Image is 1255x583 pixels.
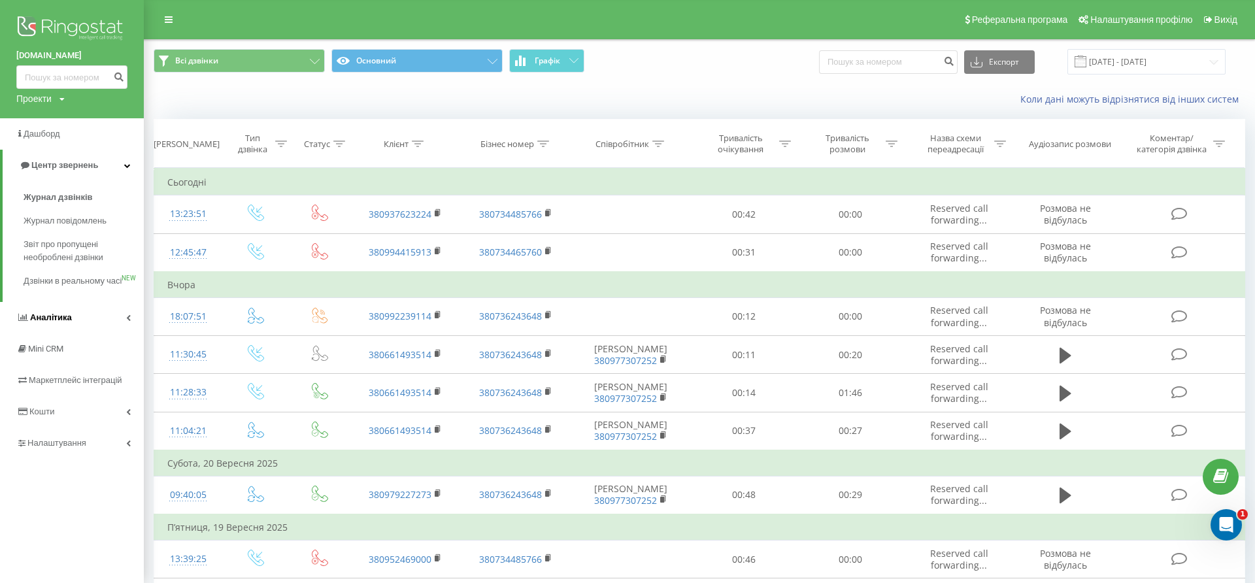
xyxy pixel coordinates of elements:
td: 00:31 [691,233,797,272]
a: 380736243648 [479,348,542,361]
div: 11:04:21 [167,418,209,444]
div: 12:45:47 [167,240,209,265]
a: Коли дані можуть відрізнятися вiд інших систем [1020,93,1245,105]
a: 380952469000 [369,553,431,565]
div: Співробітник [595,139,649,150]
a: Журнал повідомлень [24,209,144,233]
div: Коментар/категорія дзвінка [1133,133,1210,155]
a: 380937623224 [369,208,431,220]
a: 380736243648 [479,310,542,322]
div: Тривалість очікування [706,133,776,155]
img: Ringostat logo [16,13,127,46]
a: 380736243648 [479,424,542,437]
td: 00:37 [691,412,797,450]
div: [PERSON_NAME] [154,139,220,150]
td: 00:12 [691,297,797,335]
a: 380734485766 [479,553,542,565]
span: Центр звернень [31,160,98,170]
td: 00:20 [797,336,904,374]
td: П’ятниця, 19 Вересня 2025 [154,514,1245,541]
a: 380661493514 [369,386,431,399]
span: Кошти [29,407,54,416]
a: 380994415913 [369,246,431,258]
span: Розмова не відбулась [1040,202,1091,226]
div: Тип дзвінка [234,133,272,155]
td: 00:00 [797,195,904,233]
div: Аудіозапис розмови [1029,139,1111,150]
td: 00:42 [691,195,797,233]
button: Основний [331,49,503,73]
span: Маркетплейс інтеграцій [29,375,122,385]
a: Журнал дзвінків [24,186,144,209]
span: Reserved call forwarding... [930,342,988,367]
span: Reserved call forwarding... [930,380,988,405]
a: 380977307252 [594,430,657,442]
a: 380992239114 [369,310,431,322]
td: [PERSON_NAME] [571,476,690,514]
div: 13:23:51 [167,201,209,227]
td: 01:46 [797,374,904,412]
iframe: Intercom live chat [1211,509,1242,541]
a: 380661493514 [369,348,431,361]
a: 380977307252 [594,392,657,405]
div: Клієнт [384,139,409,150]
div: Проекти [16,92,52,105]
span: Reserved call forwarding... [930,418,988,442]
button: Графік [509,49,584,73]
div: Статус [304,139,330,150]
a: 380736243648 [479,488,542,501]
span: Reserved call forwarding... [930,304,988,328]
span: Reserved call forwarding... [930,482,988,507]
span: Дашборд [24,129,60,139]
span: Звіт про пропущені необроблені дзвінки [24,238,137,264]
a: 380977307252 [594,354,657,367]
input: Пошук за номером [16,65,127,89]
a: Звіт про пропущені необроблені дзвінки [24,233,144,269]
div: Бізнес номер [480,139,534,150]
a: 380979227273 [369,488,431,501]
button: Експорт [964,50,1035,74]
input: Пошук за номером [819,50,958,74]
td: Вчора [154,272,1245,298]
div: 11:28:33 [167,380,209,405]
span: Mini CRM [28,344,63,354]
a: Центр звернень [3,150,144,181]
td: [PERSON_NAME] [571,374,690,412]
span: 1 [1237,509,1248,520]
td: 00:46 [691,541,797,578]
span: Налаштування профілю [1090,14,1192,25]
a: 380734485766 [479,208,542,220]
a: 380734465760 [479,246,542,258]
span: Reserved call forwarding... [930,547,988,571]
a: 380661493514 [369,424,431,437]
td: 00:11 [691,336,797,374]
a: Дзвінки в реальному часіNEW [24,269,144,293]
span: Розмова не відбулась [1040,304,1091,328]
span: Всі дзвінки [175,56,218,66]
span: Розмова не відбулась [1040,547,1091,571]
span: Налаштування [27,438,86,448]
td: 00:27 [797,412,904,450]
span: Реферальна програма [972,14,1068,25]
a: 380736243648 [479,386,542,399]
td: 00:00 [797,233,904,272]
td: Сьогодні [154,169,1245,195]
div: 13:39:25 [167,546,209,572]
td: [PERSON_NAME] [571,412,690,450]
td: [PERSON_NAME] [571,336,690,374]
span: Журнал повідомлень [24,214,107,227]
span: Аналiтика [30,312,72,322]
td: Субота, 20 Вересня 2025 [154,450,1245,476]
div: Назва схеми переадресації [921,133,991,155]
div: Тривалість розмови [812,133,882,155]
td: 00:00 [797,541,904,578]
div: 18:07:51 [167,304,209,329]
a: 380977307252 [594,494,657,507]
td: 00:29 [797,476,904,514]
button: Всі дзвінки [154,49,325,73]
a: [DOMAIN_NAME] [16,49,127,62]
span: Журнал дзвінків [24,191,93,204]
span: Розмова не відбулась [1040,240,1091,264]
span: Reserved call forwarding... [930,202,988,226]
span: Вихід [1214,14,1237,25]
